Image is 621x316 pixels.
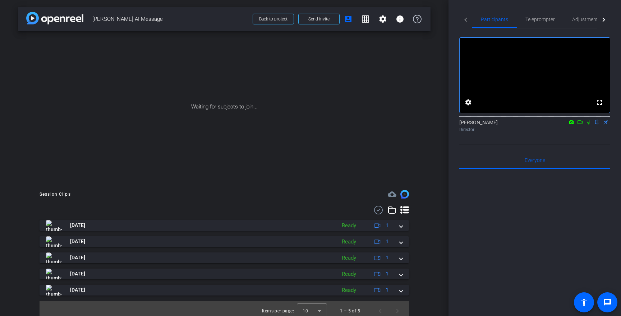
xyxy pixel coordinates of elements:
img: thumb-nail [46,252,62,263]
span: Back to project [259,17,287,22]
span: 1 [386,254,388,261]
mat-icon: cloud_upload [388,190,396,199]
span: [DATE] [70,222,85,229]
div: Ready [338,286,360,294]
mat-expansion-panel-header: thumb-nail[DATE]Ready1 [40,220,409,231]
span: 1 [386,270,388,278]
div: Waiting for subjects to join... [18,31,431,183]
span: Everyone [525,158,545,163]
mat-icon: fullscreen [595,98,604,107]
span: [PERSON_NAME] AI Message [92,12,248,26]
mat-icon: accessibility [580,298,588,307]
mat-expansion-panel-header: thumb-nail[DATE]Ready1 [40,252,409,263]
span: [DATE] [70,270,85,278]
mat-expansion-panel-header: thumb-nail[DATE]Ready1 [40,285,409,296]
mat-icon: message [603,298,612,307]
mat-icon: account_box [344,15,353,23]
div: [PERSON_NAME] [459,119,610,133]
mat-icon: info [396,15,404,23]
div: Ready [338,238,360,246]
span: 1 [386,286,388,294]
span: 1 [386,222,388,229]
mat-expansion-panel-header: thumb-nail[DATE]Ready1 [40,236,409,247]
span: Destinations for your clips [388,190,396,199]
img: thumb-nail [46,220,62,231]
img: thumb-nail [46,269,62,279]
span: Participants [481,17,508,22]
div: Ready [338,254,360,262]
span: [DATE] [70,286,85,294]
span: Send invite [308,16,330,22]
div: Items per page: [262,307,294,315]
img: thumb-nail [46,236,62,247]
div: Ready [338,270,360,278]
img: thumb-nail [46,285,62,296]
mat-icon: flip [593,118,602,125]
button: Send invite [298,14,340,24]
img: app-logo [26,12,83,24]
mat-icon: settings [378,15,387,23]
div: Director [459,126,610,133]
mat-icon: settings [464,98,473,107]
span: [DATE] [70,238,85,245]
div: 1 – 5 of 5 [340,307,360,315]
mat-expansion-panel-header: thumb-nail[DATE]Ready1 [40,269,409,279]
span: 1 [386,238,388,245]
button: Back to project [253,14,294,24]
img: Session clips [400,190,409,199]
span: Teleprompter [525,17,555,22]
span: Adjustments [572,17,601,22]
div: Session Clips [40,191,71,198]
span: [DATE] [70,254,85,261]
div: Ready [338,222,360,230]
mat-icon: grid_on [361,15,370,23]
